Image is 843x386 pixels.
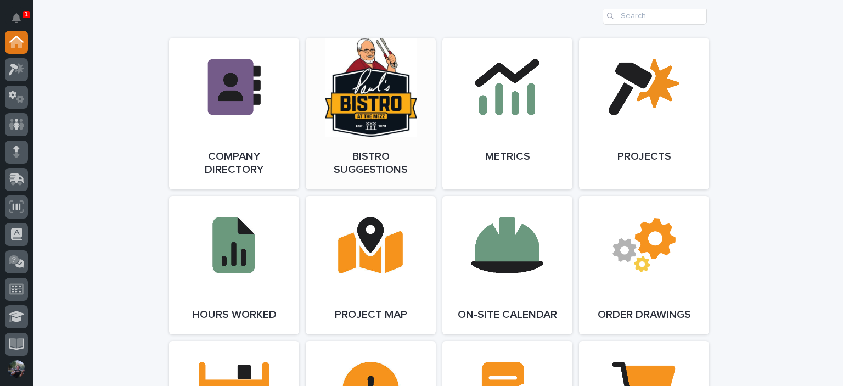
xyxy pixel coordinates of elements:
[442,196,572,334] a: On-Site Calendar
[579,38,709,189] a: Projects
[24,10,28,18] p: 1
[169,196,299,334] a: Hours Worked
[5,357,28,381] button: users-avatar
[442,38,572,189] a: Metrics
[5,7,28,30] button: Notifications
[306,196,436,334] a: Project Map
[169,38,299,189] a: Company Directory
[579,196,709,334] a: Order Drawings
[14,13,28,31] div: Notifications1
[603,7,707,25] input: Search
[306,38,436,189] a: Bistro Suggestions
